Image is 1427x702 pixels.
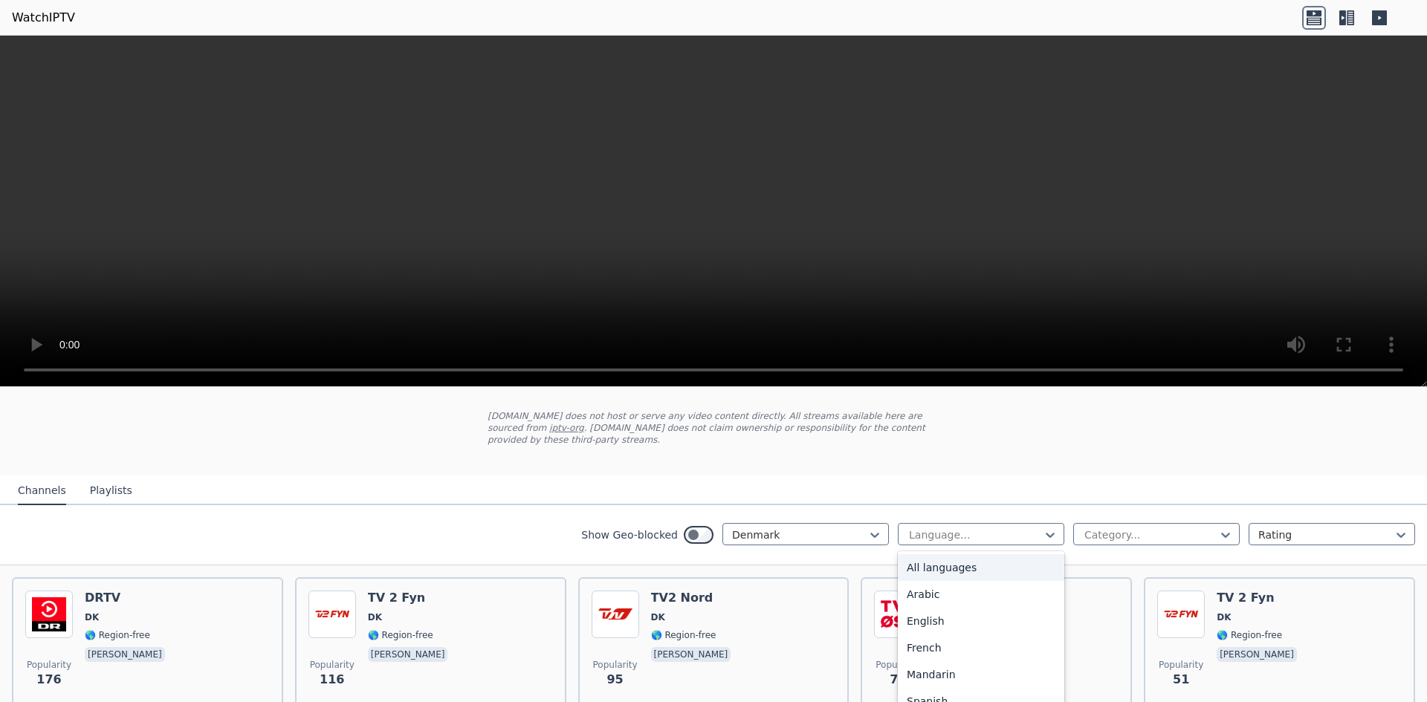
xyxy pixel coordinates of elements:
span: DK [1217,611,1231,623]
span: 95 [606,671,623,689]
div: French [898,634,1064,661]
div: All languages [898,554,1064,581]
a: WatchIPTV [12,9,75,27]
img: TV 2 Fyn [1157,591,1205,638]
a: iptv-org [549,423,584,433]
h6: DRTV [85,591,168,605]
button: Channels [18,477,66,505]
span: 🌎 Region-free [85,629,150,641]
span: 77 [890,671,906,689]
p: [PERSON_NAME] [368,647,448,662]
div: Arabic [898,581,1064,608]
span: Popularity [593,659,638,671]
p: [DOMAIN_NAME] does not host or serve any video content directly. All streams available here are s... [488,410,939,446]
span: DK [651,611,665,623]
span: 116 [320,671,344,689]
img: TV2 Nord [592,591,639,638]
img: DRTV [25,591,73,638]
h6: TV 2 Fyn [1217,591,1300,605]
h6: TV2 Nord [651,591,734,605]
div: English [898,608,1064,634]
span: Popularity [27,659,71,671]
label: Show Geo-blocked [581,527,678,542]
span: 51 [1173,671,1189,689]
span: 🌎 Region-free [651,629,716,641]
span: 🌎 Region-free [1217,629,1282,641]
div: Mandarin [898,661,1064,688]
span: DK [85,611,99,623]
h6: TV 2 Fyn [368,591,451,605]
span: 176 [36,671,61,689]
span: Popularity [876,659,920,671]
img: TV2 Ost [874,591,922,638]
img: TV 2 Fyn [308,591,356,638]
span: Popularity [1159,659,1203,671]
p: [PERSON_NAME] [651,647,731,662]
p: [PERSON_NAME] [1217,647,1297,662]
p: [PERSON_NAME] [85,647,165,662]
button: Playlists [90,477,132,505]
span: 🌎 Region-free [368,629,433,641]
span: DK [368,611,382,623]
span: Popularity [310,659,355,671]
